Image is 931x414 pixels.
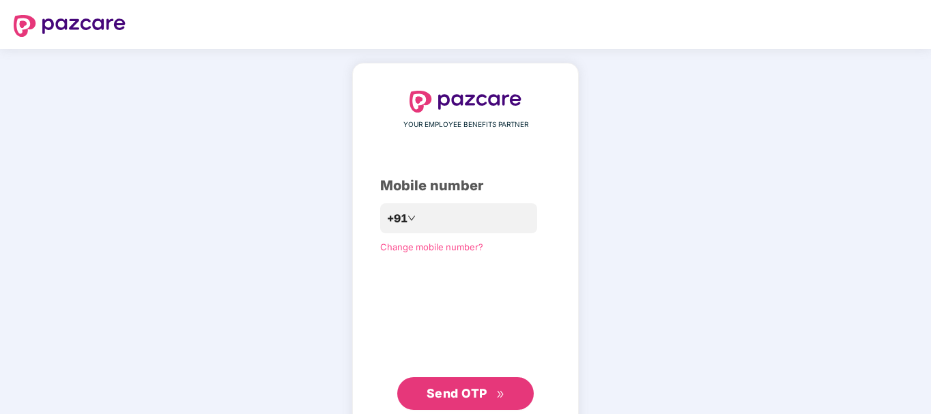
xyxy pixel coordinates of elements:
span: YOUR EMPLOYEE BENEFITS PARTNER [403,119,528,130]
button: Send OTPdouble-right [397,377,534,410]
img: logo [14,15,126,37]
div: Mobile number [380,175,551,196]
span: Send OTP [427,386,487,400]
span: +91 [387,210,407,227]
a: Change mobile number? [380,241,483,252]
img: logo [410,91,521,113]
span: double-right [496,390,505,399]
span: down [407,214,416,222]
